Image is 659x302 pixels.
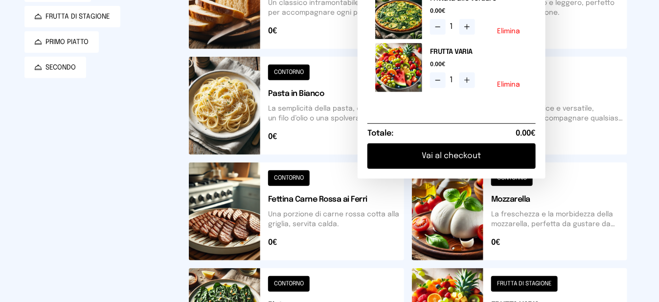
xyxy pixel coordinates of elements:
[497,81,520,88] button: Elimina
[367,143,536,169] button: Vai al checkout
[375,43,422,93] img: media
[24,6,120,27] button: FRUTTA DI STAGIONE
[430,47,528,57] h2: FRUTTA VARIA
[24,57,86,78] button: SECONDO
[450,21,455,33] span: 1
[516,128,536,139] span: 0.00€
[430,7,528,15] span: 0.00€
[450,74,455,86] span: 1
[46,63,76,72] span: SECONDO
[46,37,89,47] span: PRIMO PIATTO
[430,61,528,69] span: 0.00€
[497,28,520,35] button: Elimina
[367,128,393,139] h6: Totale:
[46,12,111,22] span: FRUTTA DI STAGIONE
[24,31,99,53] button: PRIMO PIATTO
